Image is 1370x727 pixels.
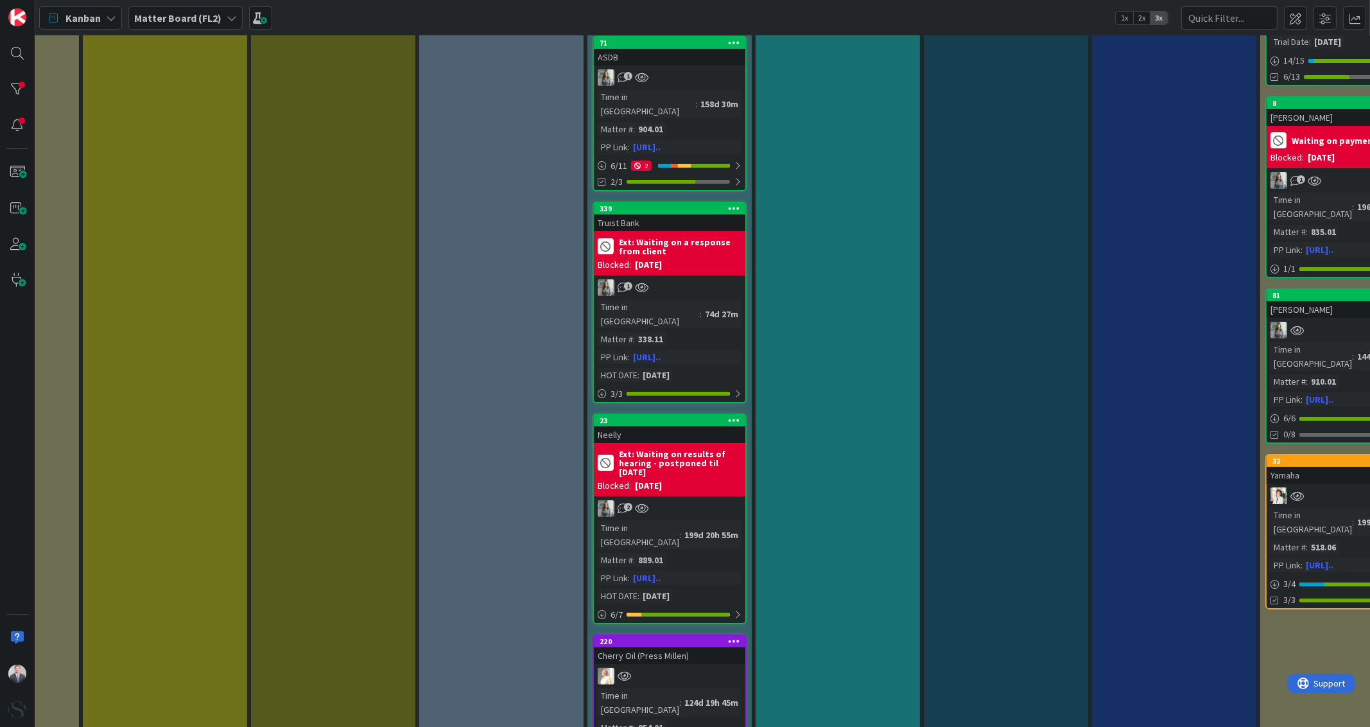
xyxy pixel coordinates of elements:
span: : [679,696,681,710]
div: Matter # [1270,374,1306,389]
div: 6/112 [594,158,745,174]
a: 71ASDBLGTime in [GEOGRAPHIC_DATA]:158d 30mMatter #:904.01PP Link:[URL]..6/1122/3 [593,36,747,191]
div: 338.11 [635,332,666,346]
span: 3x [1150,12,1168,24]
div: Cherry Oil (Press Millen) [594,647,745,664]
div: PP Link [598,571,628,585]
span: : [679,528,681,542]
div: 910.01 [1308,374,1339,389]
span: 14 / 15 [1283,54,1305,67]
span: : [1306,540,1308,554]
span: 6 / 7 [611,608,623,622]
div: 889.01 [635,553,666,567]
img: JC [8,665,26,683]
img: KT [1270,487,1287,504]
input: Quick Filter... [1181,6,1278,30]
span: Kanban [65,10,101,26]
div: [DATE] [635,258,662,272]
span: 1 [624,282,632,290]
div: 124d 19h 45m [681,696,741,710]
span: : [1306,374,1308,389]
div: PP Link [1270,558,1301,572]
a: 23NeellyExt: Waiting on results of hearing - postponed til [DATE]Blocked:[DATE]LGTime in [GEOGRAP... [593,414,747,624]
div: 2 [631,161,652,171]
div: Matter # [598,332,633,346]
span: : [1301,558,1303,572]
div: Time in [GEOGRAPHIC_DATA] [1270,342,1352,371]
div: Blocked: [598,479,631,493]
div: PP Link [598,140,628,154]
img: LG [598,279,614,296]
div: Trial Date [1270,35,1309,49]
div: Time in [GEOGRAPHIC_DATA] [598,688,679,717]
span: Support [27,2,58,17]
span: 6 / 6 [1283,412,1296,425]
div: Neelly [594,426,745,443]
div: 74d 27m [702,307,741,321]
b: Matter Board (FL2) [134,12,221,24]
img: KS [598,668,614,685]
div: [DATE] [635,479,662,493]
div: Blocked: [1270,151,1304,164]
div: 23 [594,415,745,426]
div: 835.01 [1308,225,1339,239]
span: : [700,307,702,321]
div: 339 [594,203,745,215]
div: 71ASDB [594,37,745,66]
div: PP Link [1270,243,1301,257]
span: : [1352,515,1354,529]
span: : [1309,35,1311,49]
div: KS [594,668,745,685]
div: ASDB [594,49,745,66]
div: 339 [600,204,745,213]
span: : [628,571,630,585]
div: 199d 20h 55m [681,528,741,542]
span: : [633,332,635,346]
span: 6/13 [1283,70,1300,83]
div: [DATE] [639,368,673,382]
span: 2x [1133,12,1150,24]
div: Matter # [1270,540,1306,554]
span: : [633,122,635,136]
div: Time in [GEOGRAPHIC_DATA] [1270,193,1352,221]
div: LG [594,500,745,517]
div: Matter # [598,122,633,136]
img: LG [1270,322,1287,338]
div: 220 [600,637,745,646]
span: : [695,97,697,111]
span: 3/3 [1283,593,1296,607]
div: Matter # [598,553,633,567]
div: Matter # [1270,225,1306,239]
div: 220Cherry Oil (Press Millen) [594,636,745,664]
span: 3 / 4 [1283,577,1296,591]
a: [URL].. [633,141,661,153]
span: 1x [1116,12,1133,24]
div: 23 [600,416,745,425]
b: Ext: Waiting on results of hearing - postponed til [DATE] [619,450,741,477]
span: 6 / 11 [611,159,627,173]
img: LG [598,69,614,86]
div: 220 [594,636,745,647]
span: : [1352,200,1354,214]
div: LG [594,279,745,296]
img: LG [598,500,614,517]
a: [URL].. [1306,394,1333,405]
span: 1 / 1 [1283,262,1296,276]
div: 339Truist Bank [594,203,745,231]
a: 339Truist BankExt: Waiting on a response from clientBlocked:[DATE]LGTime in [GEOGRAPHIC_DATA]:74d... [593,202,747,403]
div: Time in [GEOGRAPHIC_DATA] [598,90,695,118]
a: [URL].. [1306,244,1333,256]
div: PP Link [598,350,628,364]
span: : [637,589,639,603]
div: 158d 30m [697,97,741,111]
span: : [1306,225,1308,239]
div: 71 [594,37,745,49]
span: : [633,553,635,567]
span: 2/3 [611,175,623,189]
span: 1 [624,72,632,80]
div: HOT DATE [598,368,637,382]
div: Time in [GEOGRAPHIC_DATA] [1270,508,1352,536]
div: 71 [600,39,745,48]
img: avatar [8,701,26,719]
div: 3/3 [594,386,745,402]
